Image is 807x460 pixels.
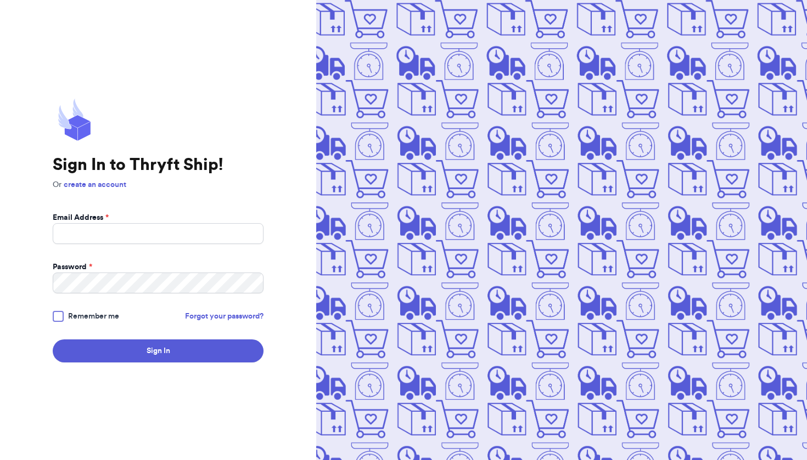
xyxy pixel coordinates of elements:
[53,212,109,223] label: Email Address
[64,181,126,189] a: create an account
[53,262,92,272] label: Password
[68,311,119,322] span: Remember me
[53,155,264,175] h1: Sign In to Thryft Ship!
[53,179,264,190] p: Or
[185,311,264,322] a: Forgot your password?
[53,339,264,362] button: Sign In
